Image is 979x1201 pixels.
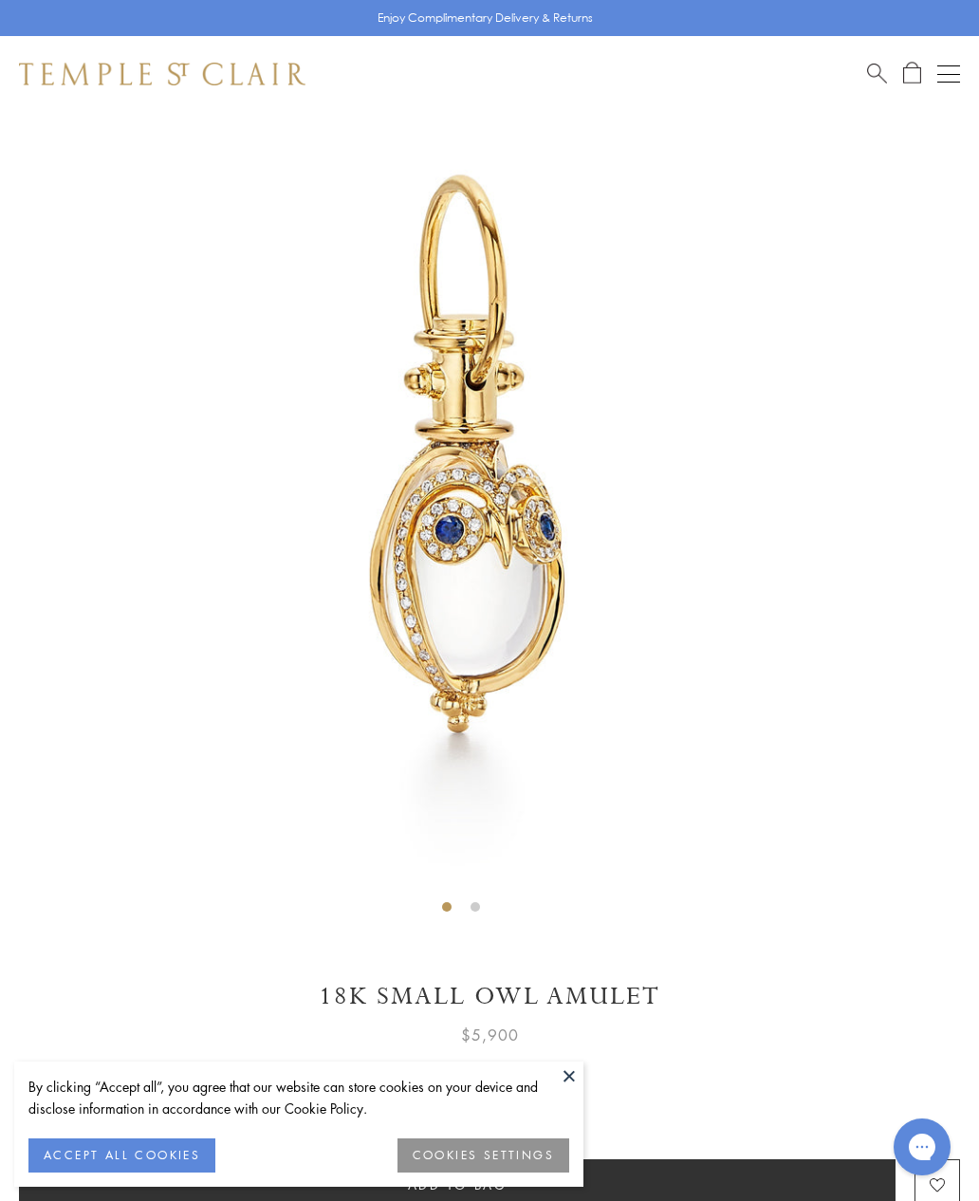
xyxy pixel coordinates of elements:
[461,1023,519,1047] span: $5,900
[903,62,921,85] a: Open Shopping Bag
[867,62,887,85] a: Search
[884,1112,960,1182] iframe: Gorgias live chat messenger
[397,1138,569,1173] button: COOKIES SETTINGS
[19,63,305,85] img: Temple St. Clair
[937,63,960,85] button: Open navigation
[19,980,960,1013] h1: 18K Small Owl Amulet
[378,9,593,28] p: Enjoy Complimentary Delivery & Returns
[28,1076,569,1119] div: By clicking “Accept all”, you agree that our website can store cookies on your device and disclos...
[19,1061,144,1092] span: Size:
[28,1138,215,1173] button: ACCEPT ALL COOKIES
